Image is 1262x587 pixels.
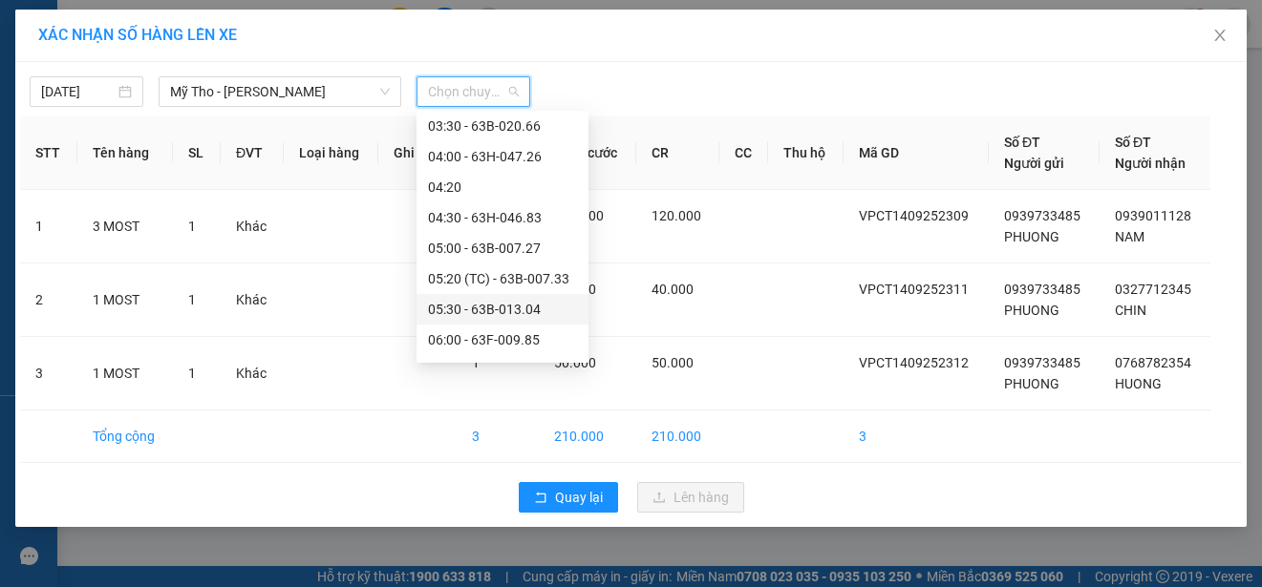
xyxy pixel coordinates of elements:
[844,116,989,190] th: Mã GD
[1115,355,1191,370] span: 0768782354
[636,410,719,463] td: 210.000
[1115,135,1151,150] span: Số ĐT
[221,263,284,337] td: Khác
[859,208,969,223] span: VPCT1409252309
[1115,303,1146,318] span: CHIN
[77,337,173,410] td: 1 MOST
[1115,156,1186,171] span: Người nhận
[77,190,173,263] td: 3 MOST
[77,263,173,337] td: 1 MOST
[1115,208,1191,223] span: 0939011128
[472,355,480,370] span: 1
[20,190,77,263] td: 1
[41,81,115,102] input: 14/09/2025
[534,491,547,506] span: rollback
[378,116,458,190] th: Ghi chú
[719,116,769,190] th: CC
[77,116,173,190] th: Tên hàng
[38,26,237,44] span: XÁC NHẬN SỐ HÀNG LÊN XE
[170,77,390,106] span: Mỹ Tho - Hồ Chí Minh
[1115,376,1162,391] span: HUONG
[555,487,603,508] span: Quay lại
[1004,229,1059,244] span: PHUONG
[457,410,539,463] td: 3
[428,115,577,136] div: 03:30 - 63B-020.66
[188,219,196,234] span: 1
[1193,10,1247,63] button: Close
[428,299,577,320] div: 05:30 - 63B-013.04
[1004,282,1080,297] span: 0939733485
[428,177,577,198] div: 04:20
[284,116,377,190] th: Loại hàng
[221,190,284,263] td: Khác
[652,208,701,223] span: 120.000
[1004,135,1040,150] span: Số ĐT
[859,355,969,370] span: VPCT1409252312
[77,410,173,463] td: Tổng cộng
[652,282,694,297] span: 40.000
[1115,229,1144,244] span: NAM
[20,337,77,410] td: 3
[1004,376,1059,391] span: PHUONG
[859,282,969,297] span: VPCT1409252311
[519,482,618,513] button: rollbackQuay lại
[539,410,635,463] td: 210.000
[173,116,221,190] th: SL
[768,116,844,190] th: Thu hộ
[221,337,284,410] td: Khác
[188,366,196,381] span: 1
[554,355,596,370] span: 50.000
[379,86,391,97] span: down
[1004,156,1064,171] span: Người gửi
[428,238,577,259] div: 05:00 - 63B-007.27
[428,77,519,106] span: Chọn chuyến
[637,482,744,513] button: uploadLên hàng
[428,329,577,350] div: 06:00 - 63F-009.85
[20,116,77,190] th: STT
[221,116,284,190] th: ĐVT
[636,116,719,190] th: CR
[652,355,694,370] span: 50.000
[428,268,577,289] div: 05:20 (TC) - 63B-007.33
[844,410,989,463] td: 3
[1004,303,1059,318] span: PHUONG
[1115,282,1191,297] span: 0327712345
[1212,28,1228,43] span: close
[20,263,77,337] td: 2
[1004,208,1080,223] span: 0939733485
[1004,355,1080,370] span: 0939733485
[428,146,577,167] div: 04:00 - 63H-047.26
[428,207,577,228] div: 04:30 - 63H-046.83
[188,292,196,307] span: 1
